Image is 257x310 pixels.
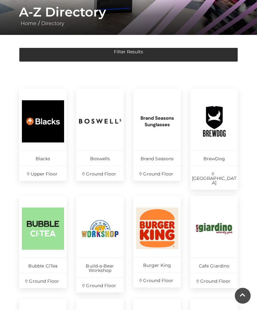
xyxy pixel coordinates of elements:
p: BrewDog [190,150,238,166]
p: Build-a-Bear Workshop [76,258,124,277]
p: Ground Floor [76,277,124,293]
p: [GEOGRAPHIC_DATA] [190,166,238,190]
a: BrewDog [GEOGRAPHIC_DATA] [190,89,238,190]
a: Cafe Giardino Ground Floor [190,196,238,288]
p: Burger King [133,257,181,272]
p: Boswells [76,150,124,166]
a: Blacks Upper Floor [19,89,67,181]
p: Ground Floor [133,272,181,287]
a: Brand Seasons Ground Floor [133,89,181,181]
a: Directory [40,20,66,26]
a: Boswells Ground Floor [76,89,124,181]
a: Bubble CiTea Ground Floor [19,196,67,288]
p: Bubble CiTea [19,258,67,273]
p: Ground Floor [133,166,181,181]
p: Cafe Giardino [190,258,238,273]
h1: A-Z Directory [19,4,238,20]
a: Burger King Ground Floor [133,196,181,287]
p: Upper Floor [19,166,67,181]
button: Filter Results [19,48,238,62]
p: Brand Seasons [133,150,181,166]
p: Ground Floor [190,273,238,288]
a: Build-a-Bear Workshop Ground Floor [76,196,124,293]
a: Home [19,20,38,26]
p: Blacks [19,150,67,166]
p: Ground Floor [19,273,67,288]
p: Ground Floor [76,166,124,181]
div: / [14,4,243,27]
